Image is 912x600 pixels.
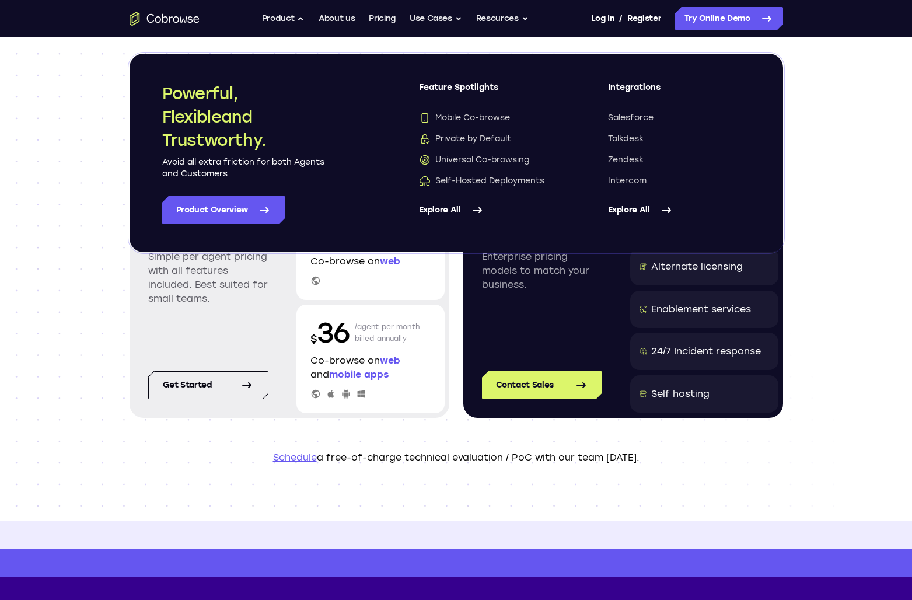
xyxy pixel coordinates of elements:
span: Self-Hosted Deployments [419,175,544,187]
p: Simple per agent pricing with all features included. Best suited for small teams. [148,250,268,306]
p: Co-browse on and [310,354,431,382]
p: /agent per month billed annually [355,314,420,351]
a: Self-Hosted DeploymentsSelf-Hosted Deployments [419,175,561,187]
a: Explore All [608,196,750,224]
div: Self hosting [651,387,710,401]
a: Explore All [419,196,561,224]
p: Avoid all extra friction for both Agents and Customers. [162,156,326,180]
img: Self-Hosted Deployments [419,175,431,187]
img: Mobile Co-browse [419,112,431,124]
span: Intercom [608,175,647,187]
span: Universal Co-browsing [419,154,529,166]
a: Go to the home page [130,12,200,26]
span: Feature Spotlights [419,82,561,103]
button: Resources [476,7,529,30]
img: Private by Default [419,133,431,145]
span: Talkdesk [608,133,644,145]
span: web [380,256,400,267]
p: 36 [310,314,350,351]
a: Intercom [608,175,750,187]
a: Register [627,7,661,30]
a: Salesforce [608,112,750,124]
div: Enablement services [651,302,751,316]
div: Alternate licensing [651,260,743,274]
button: Use Cases [410,7,462,30]
p: Co-browse on [310,254,431,268]
a: About us [319,7,355,30]
a: Schedule [273,452,317,463]
span: Salesforce [608,112,654,124]
a: Zendesk [608,154,750,166]
a: Contact Sales [482,371,602,399]
span: Integrations [608,82,750,103]
p: a free-of-charge technical evaluation / PoC with our team [DATE]. [130,451,783,465]
p: Enterprise pricing models to match your business. [482,250,602,292]
span: mobile apps [329,369,389,380]
span: Mobile Co-browse [419,112,510,124]
a: Universal Co-browsingUniversal Co-browsing [419,154,561,166]
a: Pricing [369,7,396,30]
a: Private by DefaultPrivate by Default [419,133,561,145]
a: Product Overview [162,196,285,224]
a: Talkdesk [608,133,750,145]
h2: Powerful, Flexible and Trustworthy. [162,82,326,152]
a: Mobile Co-browseMobile Co-browse [419,112,561,124]
a: Get started [148,371,268,399]
span: web [380,355,400,366]
span: Private by Default [419,133,511,145]
span: Zendesk [608,154,644,166]
div: 24/7 Incident response [651,344,761,358]
button: Product [262,7,305,30]
span: $ [310,333,317,346]
a: Log In [591,7,614,30]
img: Universal Co-browsing [419,154,431,166]
span: / [619,12,623,26]
a: Try Online Demo [675,7,783,30]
